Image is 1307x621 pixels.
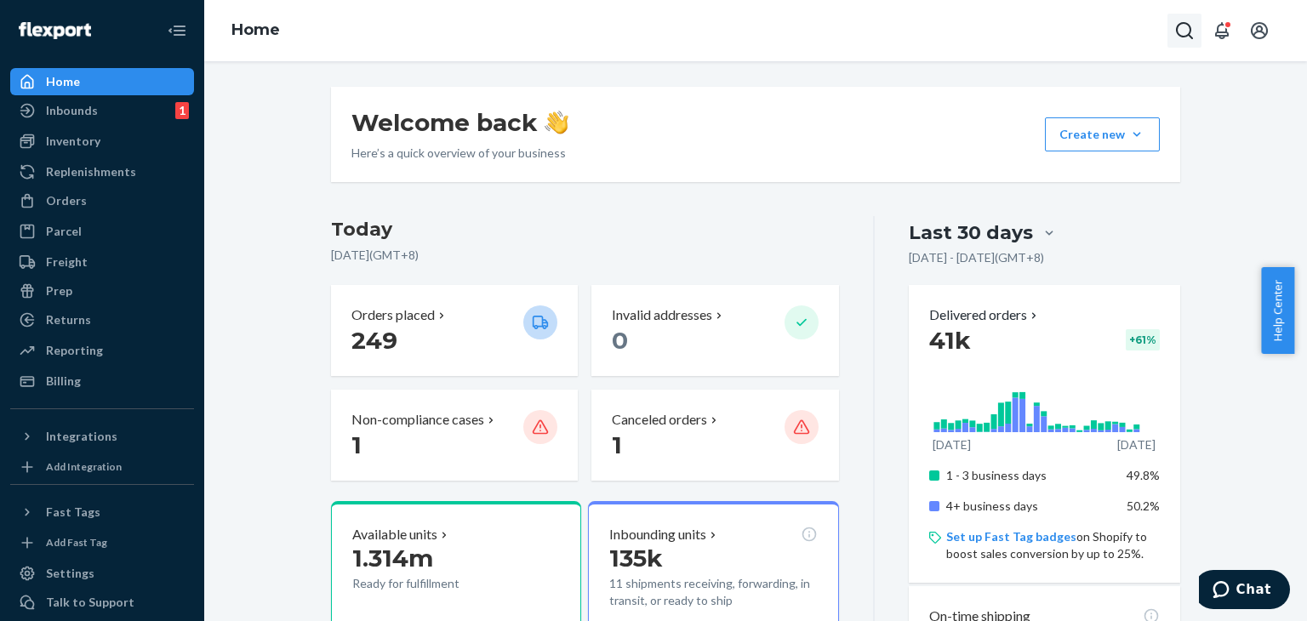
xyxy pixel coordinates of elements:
a: Add Fast Tag [10,533,194,553]
div: Add Integration [46,459,122,474]
button: Create new [1045,117,1160,151]
button: Open notifications [1205,14,1239,48]
p: Ready for fulfillment [352,575,510,592]
div: Talk to Support [46,594,134,611]
a: Prep [10,277,194,305]
div: Replenishments [46,163,136,180]
a: Settings [10,560,194,587]
a: Billing [10,367,194,395]
p: 11 shipments receiving, forwarding, in transit, or ready to ship [609,575,817,609]
div: + 61 % [1126,329,1160,350]
a: Home [10,68,194,95]
div: Last 30 days [909,219,1033,246]
div: Inbounds [46,102,98,119]
a: Inbounds1 [10,97,194,124]
button: Fast Tags [10,499,194,526]
span: 0 [612,326,628,355]
img: Flexport logo [19,22,91,39]
span: 41k [929,326,971,355]
a: Set up Fast Tag badges [946,529,1076,544]
h3: Today [331,216,839,243]
p: on Shopify to boost sales conversion by up to 25%. [946,528,1160,562]
div: Settings [46,565,94,582]
button: Orders placed 249 [331,285,578,376]
div: Parcel [46,223,82,240]
a: Replenishments [10,158,194,185]
p: Canceled orders [612,410,707,430]
a: Add Integration [10,457,194,477]
div: Billing [46,373,81,390]
a: Orders [10,187,194,214]
span: 49.8% [1127,468,1160,482]
p: Invalid addresses [612,305,712,325]
p: [DATE] - [DATE] ( GMT+8 ) [909,249,1044,266]
p: [DATE] [1117,436,1156,453]
button: Open account menu [1242,14,1276,48]
div: Orders [46,192,87,209]
div: Reporting [46,342,103,359]
span: 1 [612,430,622,459]
div: Add Fast Tag [46,535,107,550]
button: Integrations [10,423,194,450]
button: Invalid addresses 0 [591,285,838,376]
a: Home [231,20,280,39]
a: Reporting [10,337,194,364]
div: Returns [46,311,91,328]
p: [DATE] [933,436,971,453]
button: Talk to Support [10,589,194,616]
p: Orders placed [351,305,435,325]
p: Non-compliance cases [351,410,484,430]
button: Help Center [1261,267,1294,354]
img: hand-wave emoji [545,111,568,134]
p: Here’s a quick overview of your business [351,145,568,162]
span: 50.2% [1127,499,1160,513]
p: [DATE] ( GMT+8 ) [331,247,839,264]
div: Integrations [46,428,117,445]
a: Parcel [10,218,194,245]
div: Fast Tags [46,504,100,521]
button: Canceled orders 1 [591,390,838,481]
span: 249 [351,326,397,355]
iframe: Opens a widget where you can chat to one of our agents [1199,570,1290,612]
button: Delivered orders [929,305,1041,325]
p: 1 - 3 business days [946,467,1114,484]
span: 1 [351,430,362,459]
div: Home [46,73,80,90]
span: 135k [609,544,663,573]
a: Returns [10,306,194,333]
div: Prep [46,282,72,299]
a: Inventory [10,128,194,155]
span: 1.314m [352,544,433,573]
div: 1 [175,102,189,119]
div: Freight [46,254,88,271]
button: Non-compliance cases 1 [331,390,578,481]
button: Open Search Box [1167,14,1201,48]
div: Inventory [46,133,100,150]
button: Close Navigation [160,14,194,48]
p: 4+ business days [946,498,1114,515]
ol: breadcrumbs [218,6,294,55]
a: Freight [10,248,194,276]
h1: Welcome back [351,107,568,138]
p: Inbounding units [609,525,706,544]
p: Available units [352,525,437,544]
